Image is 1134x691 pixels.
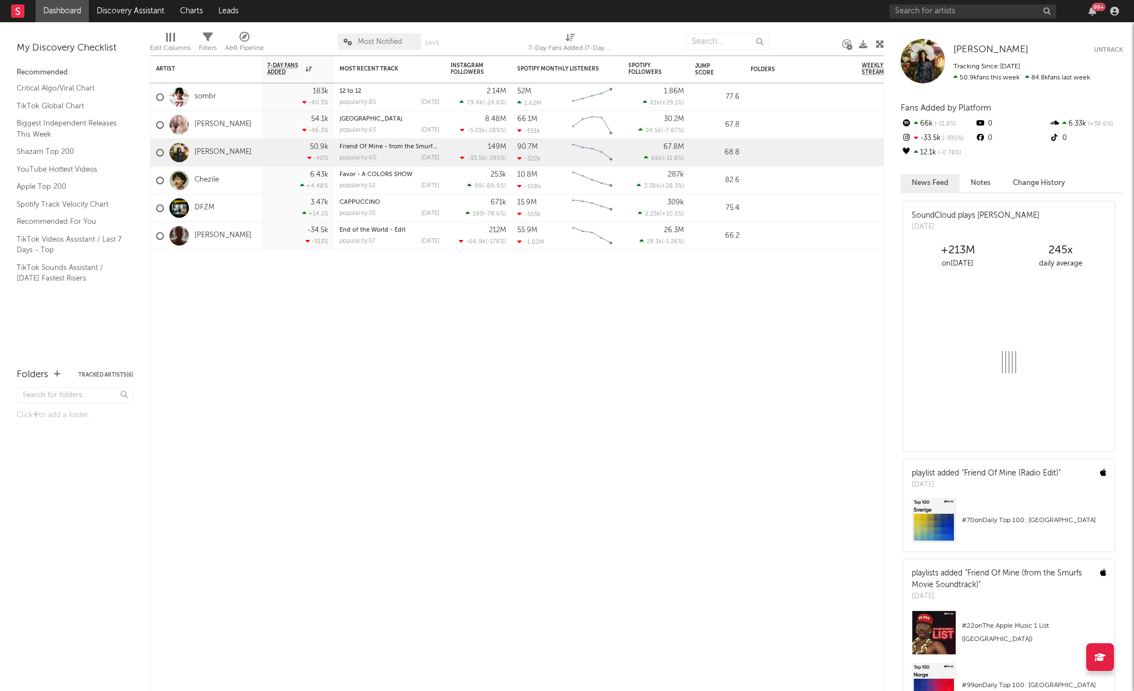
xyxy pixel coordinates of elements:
button: 99+ [1088,7,1096,16]
span: Tracking Since: [DATE] [953,63,1020,70]
span: -7.87 % [663,128,682,134]
button: Change History [1002,174,1076,192]
div: -40.3 % [302,99,328,106]
div: Spotify Monthly Listeners [517,66,601,72]
a: "Friend Of Mine (from the Smurfs Movie Soundtrack)" [912,569,1082,589]
div: playlists added [912,568,1092,591]
div: -555k [517,211,541,218]
span: -11.8 % [933,121,956,127]
div: 287k [668,171,684,178]
a: Biggest Independent Releases This Week [17,117,122,140]
div: ( ) [637,182,684,189]
span: Fans Added by Platform [901,104,991,112]
div: -34.5k [307,227,328,234]
div: 67.8M [663,143,684,151]
button: Untrack [1094,44,1123,56]
div: [DATE] [912,479,1061,490]
div: +213M [906,244,1009,257]
div: Spotify Followers [628,62,667,76]
button: News Feed [901,174,960,192]
svg: Chart title [567,139,617,167]
span: +29.1 % [662,100,682,106]
span: -33.5k [467,156,485,162]
a: YouTube Hottest Videos [17,163,122,176]
div: 671k [491,199,506,206]
span: 28.1k [647,239,662,245]
button: Save [425,40,439,46]
svg: Chart title [567,167,617,194]
a: TikTok Sounds Assistant / [DATE] Fastest Risers [17,262,122,284]
div: My Discovery Checklist [17,42,133,55]
div: -40 % [307,154,328,162]
a: [PERSON_NAME] [194,148,252,157]
div: 50.9k [310,143,328,151]
svg: Chart title [567,83,617,111]
div: Favor - A COLORS SHOW [339,172,439,178]
div: popularity: 52 [339,183,376,189]
div: Artist [156,66,239,72]
div: 52M [517,88,531,95]
div: -1.02M [517,238,544,246]
svg: Chart title [567,222,617,250]
input: Search... [686,33,769,50]
a: [PERSON_NAME] [194,120,252,129]
div: ( ) [640,238,684,245]
div: Folders [17,368,48,382]
div: 82.6 [695,174,740,187]
div: 212M [489,227,506,234]
span: Most Notified [358,38,402,46]
span: -5.01k [467,128,485,134]
svg: Chart title [567,111,617,139]
div: 0 [975,117,1048,131]
div: ( ) [643,99,684,106]
div: 66k [901,117,975,131]
div: popularity: 55 [339,211,376,217]
div: 6.43k [310,171,328,178]
span: -395 % [487,156,504,162]
div: 12 to 12 [339,88,439,94]
div: 1.86M [664,88,684,95]
span: Weekly US Streams [862,62,901,76]
span: +38.6 % [1086,121,1113,127]
a: [PERSON_NAME] [194,231,252,241]
div: 75.4 [695,202,740,215]
div: 149M [488,143,506,151]
span: 84.8k fans last week [953,74,1090,81]
div: 7-Day Fans Added (7-Day Fans Added) [528,42,612,55]
div: ( ) [459,99,506,106]
span: [PERSON_NAME] [953,45,1028,54]
div: 3.47k [311,199,328,206]
div: End of the World - Edit [339,227,439,233]
span: -189 % [487,128,504,134]
div: popularity: 60 [339,155,377,161]
div: -551k [517,127,540,134]
div: 6.33k [1049,117,1123,131]
span: +28.3 % [661,183,682,189]
div: playlist added [912,468,1061,479]
svg: Chart title [567,194,617,222]
span: -1.26 % [663,239,682,245]
div: -108k [517,183,541,190]
div: +14.1 % [302,210,328,217]
div: popularity: 85 [339,99,376,106]
div: 15.9M [517,199,537,206]
button: Notes [960,174,1002,192]
a: #22onThe Apple Music 1 List ([GEOGRAPHIC_DATA]) [903,610,1115,663]
div: ( ) [638,210,684,217]
div: 183k [313,88,328,95]
div: 0 [975,131,1048,146]
a: Shazam Top 200 [17,146,122,158]
div: Edit Columns [150,42,191,55]
div: 1.62M [517,99,541,107]
div: 54.1k [311,116,328,123]
a: #70onDaily Top 100: [GEOGRAPHIC_DATA] [903,498,1115,551]
span: 66k [651,156,662,162]
div: 30.2M [664,116,684,123]
div: 77.6 [695,91,740,104]
input: Search for folders... [17,387,133,403]
button: Tracked Artists(6) [78,372,133,378]
span: -0.78 % [936,150,961,156]
a: [GEOGRAPHIC_DATA] [339,116,402,122]
a: 12 to 12 [339,88,361,94]
div: [DATE] [421,155,439,161]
